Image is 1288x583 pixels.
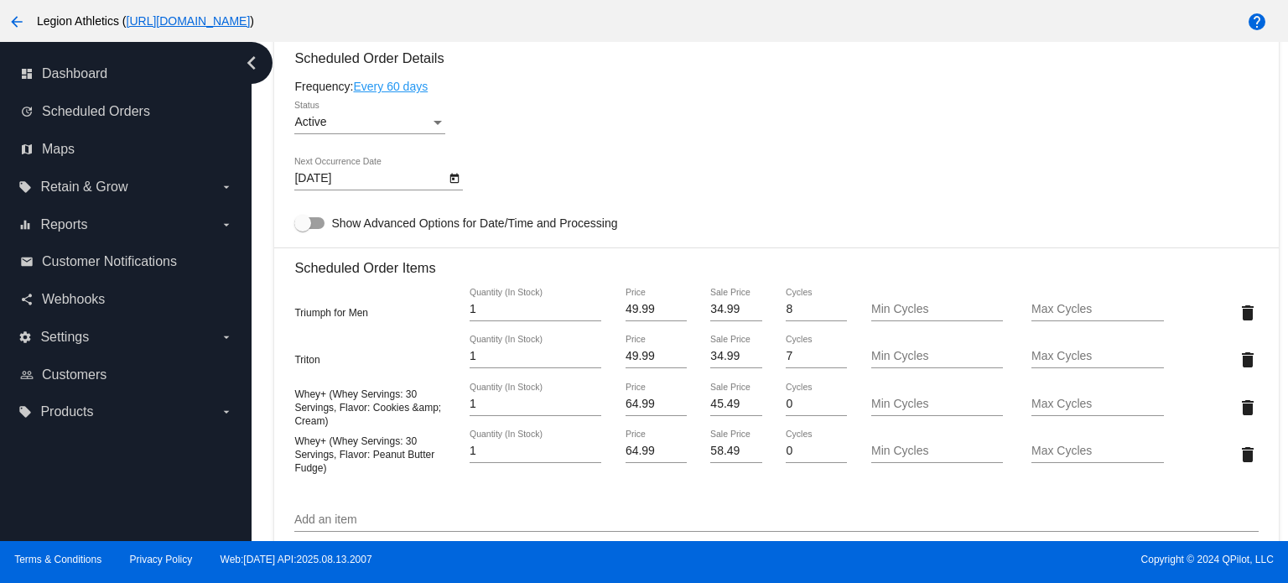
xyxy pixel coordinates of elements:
[20,255,34,268] i: email
[20,67,34,81] i: dashboard
[786,350,847,363] input: Cycles
[40,404,93,419] span: Products
[42,254,177,269] span: Customer Notifications
[871,350,1003,363] input: Min Cycles
[42,66,107,81] span: Dashboard
[871,398,1003,411] input: Min Cycles
[42,142,75,157] span: Maps
[786,445,847,458] input: Cycles
[1031,303,1163,316] input: Max Cycles
[626,445,687,458] input: Price
[294,513,1258,527] input: Add an item
[220,218,233,232] i: arrow_drop_down
[470,398,601,411] input: Quantity (In Stock)
[20,362,233,388] a: people_outline Customers
[1247,12,1267,32] mat-icon: help
[220,180,233,194] i: arrow_drop_down
[294,116,445,129] mat-select: Status
[238,49,265,76] i: chevron_left
[294,307,368,319] span: Triumph for Men
[626,398,687,411] input: Price
[710,350,761,363] input: Sale Price
[294,115,326,128] span: Active
[220,331,233,344] i: arrow_drop_down
[871,303,1003,316] input: Min Cycles
[1238,303,1258,323] mat-icon: delete
[1031,350,1163,363] input: Max Cycles
[7,12,27,32] mat-icon: arrow_back
[18,218,32,232] i: equalizer
[127,14,251,28] a: [URL][DOMAIN_NAME]
[658,554,1274,565] span: Copyright © 2024 QPilot, LLC
[1238,398,1258,418] mat-icon: delete
[294,247,1258,276] h3: Scheduled Order Items
[40,217,87,232] span: Reports
[14,554,101,565] a: Terms & Conditions
[220,405,233,419] i: arrow_drop_down
[20,248,233,275] a: email Customer Notifications
[20,136,233,163] a: map Maps
[40,330,89,345] span: Settings
[37,14,254,28] span: Legion Athletics ( )
[20,293,34,306] i: share
[18,405,32,419] i: local_offer
[1031,398,1163,411] input: Max Cycles
[20,60,233,87] a: dashboard Dashboard
[626,303,687,316] input: Price
[294,172,445,185] input: Next Occurrence Date
[470,303,601,316] input: Quantity (In Stock)
[20,105,34,118] i: update
[294,388,441,427] span: Whey+ (Whey Servings: 30 Servings, Flavor: Cookies &amp; Cream)
[710,303,761,316] input: Sale Price
[470,350,601,363] input: Quantity (In Stock)
[20,143,34,156] i: map
[786,303,847,316] input: Cycles
[294,80,1258,93] div: Frequency:
[470,445,601,458] input: Quantity (In Stock)
[710,398,761,411] input: Sale Price
[20,286,233,313] a: share Webhooks
[331,215,617,232] span: Show Advanced Options for Date/Time and Processing
[786,398,847,411] input: Cycles
[626,350,687,363] input: Price
[42,367,106,383] span: Customers
[20,98,233,125] a: update Scheduled Orders
[1238,445,1258,465] mat-icon: delete
[294,354,319,366] span: Triton
[353,80,428,93] a: Every 60 days
[20,368,34,382] i: people_outline
[40,180,127,195] span: Retain & Grow
[18,180,32,194] i: local_offer
[1031,445,1163,458] input: Max Cycles
[294,435,434,474] span: Whey+ (Whey Servings: 30 Servings, Flavor: Peanut Butter Fudge)
[18,331,32,344] i: settings
[710,445,761,458] input: Sale Price
[445,169,463,186] button: Open calendar
[221,554,372,565] a: Web:[DATE] API:2025.08.13.2007
[130,554,193,565] a: Privacy Policy
[871,445,1003,458] input: Min Cycles
[42,104,150,119] span: Scheduled Orders
[1238,350,1258,370] mat-icon: delete
[294,50,1258,66] h3: Scheduled Order Details
[42,292,105,307] span: Webhooks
